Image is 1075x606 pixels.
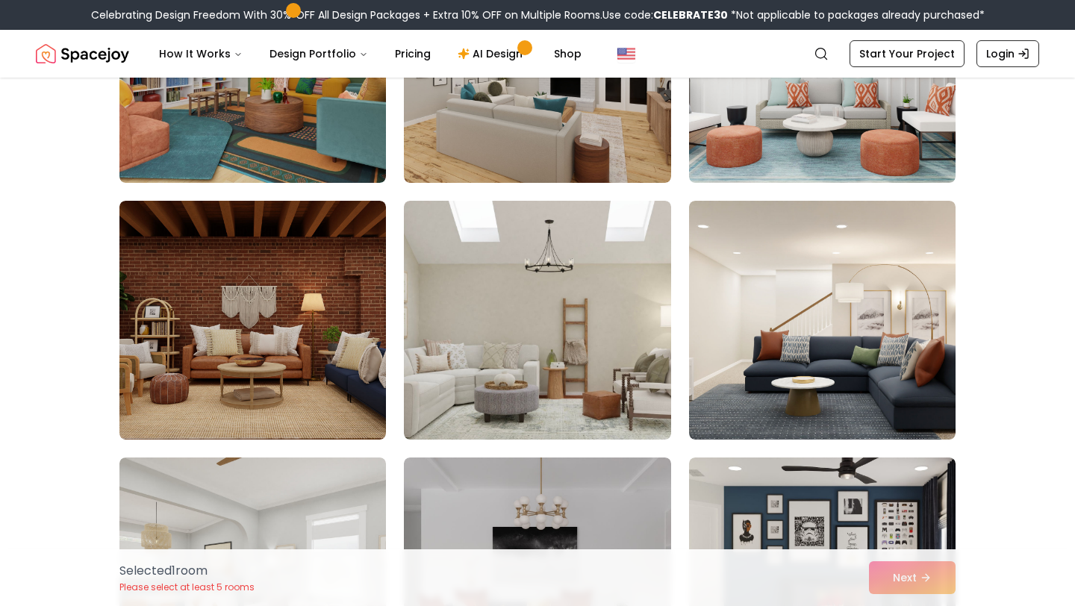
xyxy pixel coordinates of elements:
img: Room room-56 [404,201,670,440]
a: Pricing [383,39,443,69]
a: AI Design [446,39,539,69]
a: Shop [542,39,593,69]
b: CELEBRATE30 [653,7,728,22]
img: Room room-55 [119,201,386,440]
p: Selected 1 room [119,562,255,580]
button: How It Works [147,39,255,69]
a: Start Your Project [850,40,965,67]
img: Room room-57 [689,201,956,440]
nav: Main [147,39,593,69]
nav: Global [36,30,1039,78]
button: Design Portfolio [258,39,380,69]
img: United States [617,45,635,63]
span: Use code: [602,7,728,22]
img: Spacejoy Logo [36,39,129,69]
a: Login [976,40,1039,67]
div: Celebrating Design Freedom With 30% OFF All Design Packages + Extra 10% OFF on Multiple Rooms. [91,7,985,22]
a: Spacejoy [36,39,129,69]
p: Please select at least 5 rooms [119,581,255,593]
span: *Not applicable to packages already purchased* [728,7,985,22]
